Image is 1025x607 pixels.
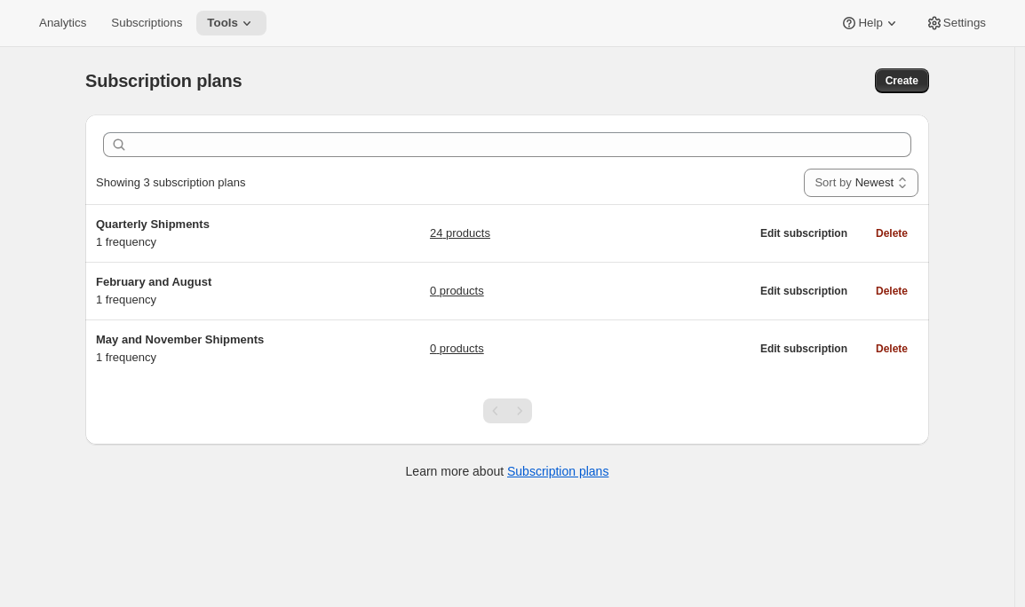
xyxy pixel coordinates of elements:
[507,464,608,478] a: Subscription plans
[111,16,182,30] span: Subscriptions
[430,225,490,242] a: 24 products
[915,11,997,35] button: Settings
[96,275,211,288] span: February and August
[96,331,318,367] div: 1 frequency
[96,273,318,309] div: 1 frequency
[750,336,858,361] button: Edit subscription
[483,398,532,423] nav: Pagination
[865,279,918,303] button: Delete
[876,226,908,240] span: Delete
[760,342,847,356] span: Edit subscription
[750,279,858,303] button: Edit subscription
[943,16,986,30] span: Settings
[100,11,193,35] button: Subscriptions
[875,68,929,93] button: Create
[876,342,908,356] span: Delete
[28,11,97,35] button: Analytics
[830,11,910,35] button: Help
[96,176,245,189] span: Showing 3 subscription plans
[858,16,882,30] span: Help
[865,336,918,361] button: Delete
[207,16,238,30] span: Tools
[196,11,266,35] button: Tools
[96,217,210,231] span: Quarterly Shipments
[39,16,86,30] span: Analytics
[85,71,242,91] span: Subscription plans
[430,282,484,300] a: 0 products
[96,333,264,346] span: May and November Shipments
[886,74,918,88] span: Create
[96,216,318,251] div: 1 frequency
[760,226,847,240] span: Edit subscription
[760,284,847,298] span: Edit subscription
[430,340,484,358] a: 0 products
[406,462,609,480] p: Learn more about
[876,284,908,298] span: Delete
[865,221,918,246] button: Delete
[750,221,858,246] button: Edit subscription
